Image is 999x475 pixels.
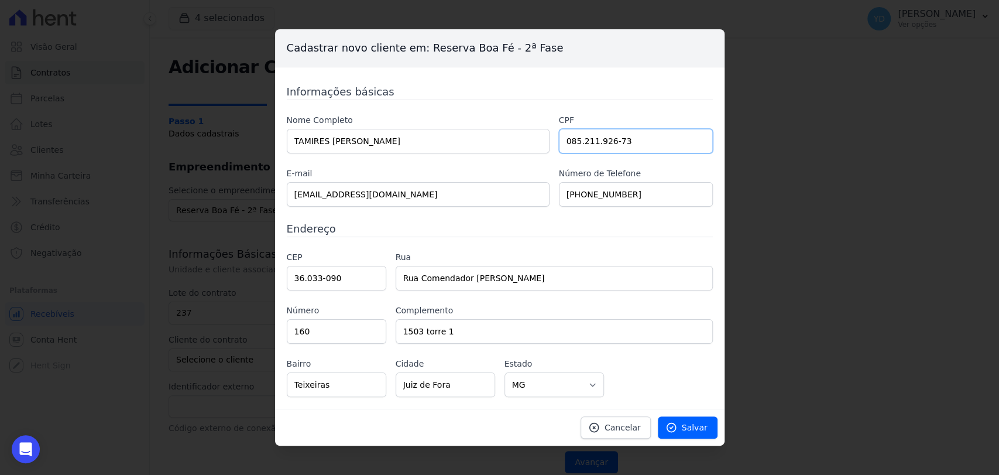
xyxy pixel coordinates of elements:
label: Cidade [396,358,495,370]
label: Número [287,305,386,317]
label: Estado [504,358,604,370]
a: Salvar [658,416,718,439]
a: Cancelar [581,416,651,439]
label: Rua [396,251,713,264]
label: Número de Telefone [559,168,713,180]
span: Cancelar [605,422,641,433]
input: 00.000-000 [287,266,386,291]
label: Complemento [396,305,713,317]
label: CEP [287,251,386,264]
h3: Endereço [287,221,713,237]
label: Bairro [287,358,386,370]
span: Salvar [682,422,708,433]
label: Nome Completo [287,114,550,127]
label: E-mail [287,168,550,180]
h3: Cadastrar novo cliente em: Reserva Boa Fé - 2ª Fase [275,29,725,67]
label: CPF [559,114,713,127]
h3: Informações básicas [287,84,713,100]
div: Open Intercom Messenger [12,435,40,463]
